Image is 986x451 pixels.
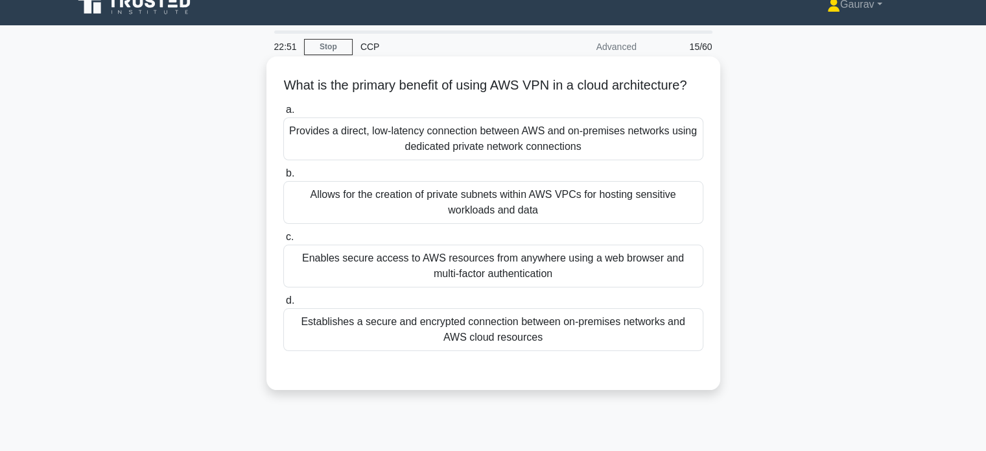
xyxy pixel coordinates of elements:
[266,34,304,60] div: 22:51
[283,245,703,287] div: Enables secure access to AWS resources from anywhere using a web browser and multi-factor authent...
[644,34,720,60] div: 15/60
[286,231,294,242] span: c.
[286,104,294,115] span: a.
[304,39,353,55] a: Stop
[531,34,644,60] div: Advanced
[286,167,294,178] span: b.
[283,308,703,351] div: Establishes a secure and encrypted connection between on-premises networks and AWS cloud resources
[353,34,531,60] div: CCP
[286,295,294,306] span: d.
[282,77,705,94] h5: What is the primary benefit of using AWS VPN in a cloud architecture?
[283,117,703,160] div: Provides a direct, low-latency connection between AWS and on-premises networks using dedicated pr...
[283,181,703,224] div: Allows for the creation of private subnets within AWS VPCs for hosting sensitive workloads and data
